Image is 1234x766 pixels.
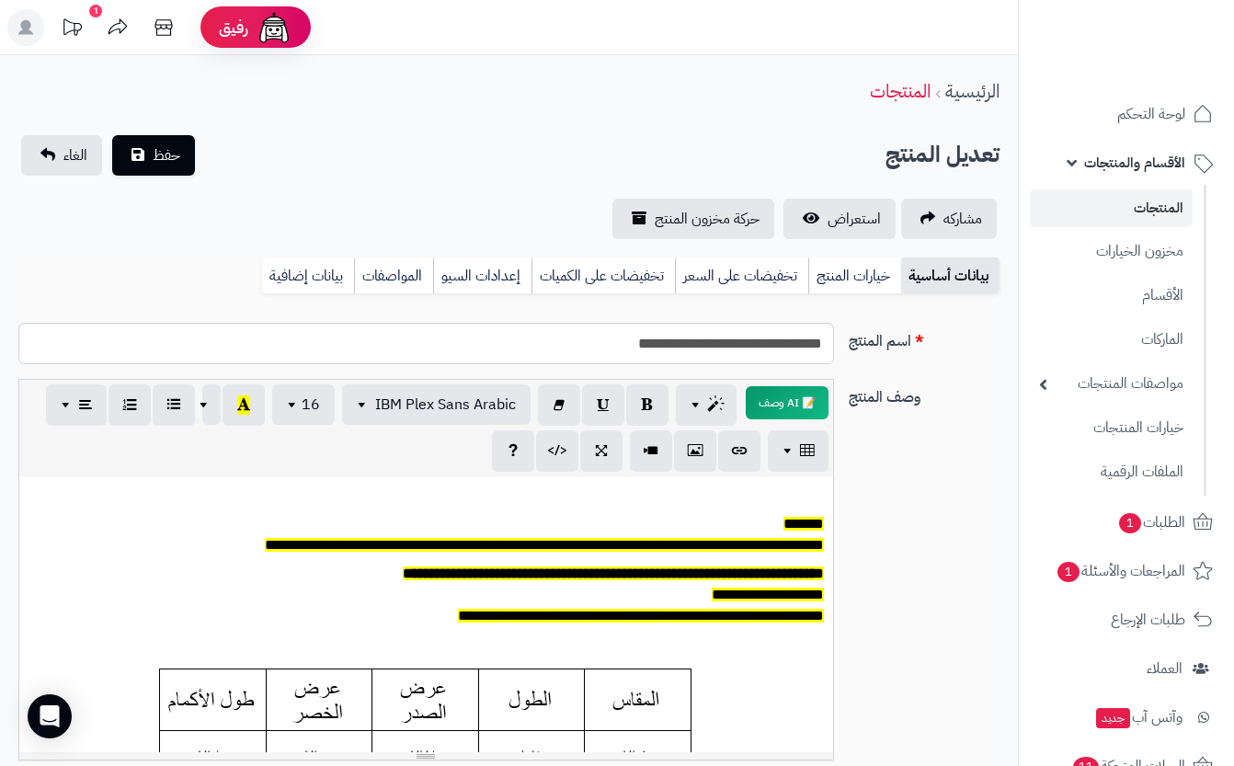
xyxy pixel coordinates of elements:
a: استعراض [783,199,896,239]
a: تخفيضات على السعر [675,257,808,294]
a: العملاء [1030,646,1223,691]
label: اسم المنتج [841,323,1008,352]
a: تحديثات المنصة [49,9,95,51]
span: وآتس آب [1094,704,1183,730]
span: طلبات الإرجاع [1111,607,1185,633]
a: المراجعات والأسئلة1 [1030,549,1223,593]
a: حركة مخزون المنتج [612,199,774,239]
span: IBM Plex Sans Arabic [375,394,516,416]
a: وآتس آبجديد [1030,695,1223,739]
span: 1 [1119,513,1141,533]
span: جديد [1096,708,1130,728]
a: الأقسام [1030,276,1193,315]
div: Open Intercom Messenger [28,694,72,738]
span: الأقسام والمنتجات [1084,150,1185,176]
a: مشاركه [901,199,997,239]
label: وصف المنتج [841,379,1008,408]
span: حركة مخزون المنتج [655,208,760,230]
a: المواصفات [354,257,433,294]
a: مواصفات المنتجات [1030,364,1193,404]
span: رفيق [219,17,248,39]
button: IBM Plex Sans Arabic [342,384,531,425]
button: حفظ [112,135,195,176]
span: الغاء [63,144,87,166]
a: خيارات المنتجات [1030,408,1193,448]
span: 1 [1057,562,1080,582]
span: مشاركه [943,208,982,230]
a: الماركات [1030,320,1193,360]
a: الملفات الرقمية [1030,452,1193,492]
a: تخفيضات على الكميات [531,257,675,294]
a: طلبات الإرجاع [1030,598,1223,642]
a: إعدادات السيو [433,257,531,294]
a: مخزون الخيارات [1030,232,1193,271]
a: المنتجات [1030,189,1193,227]
a: الغاء [21,135,102,176]
span: العملاء [1147,656,1183,681]
a: الطلبات1 [1030,500,1223,544]
img: ai-face.png [256,9,292,46]
span: لوحة التحكم [1117,101,1185,127]
div: 1 [89,5,102,17]
button: 📝 AI وصف [746,386,828,419]
span: الطلبات [1117,509,1185,535]
h2: تعديل المنتج [886,136,1000,174]
a: بيانات أساسية [901,257,1000,294]
a: الرئيسية [945,77,1000,105]
span: حفظ [153,144,180,166]
span: استعراض [828,208,881,230]
span: المراجعات والأسئلة [1056,558,1185,584]
button: 16 [272,384,335,425]
a: خيارات المنتج [808,257,901,294]
a: لوحة التحكم [1030,92,1223,136]
a: بيانات إضافية [262,257,354,294]
span: 16 [302,394,320,416]
a: المنتجات [870,77,931,105]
